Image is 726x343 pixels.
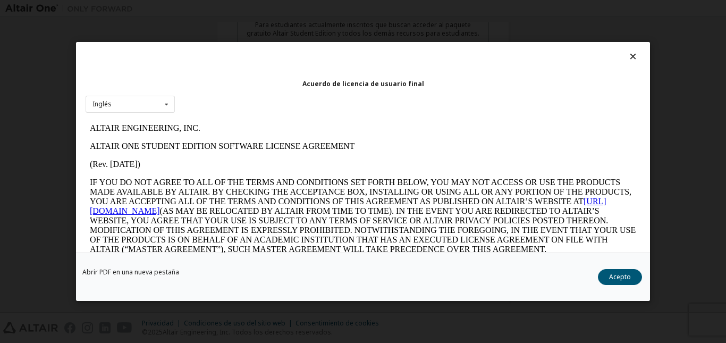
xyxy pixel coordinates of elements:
[82,269,179,275] a: Abrir PDF en una nueva pestaña
[82,267,179,277] font: Abrir PDF en una nueva pestaña
[4,4,551,14] p: ALTAIR ENGINEERING, INC.
[92,99,112,108] font: Inglés
[598,269,642,285] button: Acepto
[4,144,551,182] p: This Altair One Student Edition Software License Agreement (“Agreement”) is between Altair Engine...
[4,78,521,96] a: [URL][DOMAIN_NAME]
[609,272,631,281] font: Acepto
[4,22,551,32] p: ALTAIR ONE STUDENT EDITION SOFTWARE LICENSE AGREEMENT
[4,40,551,50] p: (Rev. [DATE])
[4,58,551,135] p: IF YOU DO NOT AGREE TO ALL OF THE TERMS AND CONDITIONS SET FORTH BELOW, YOU MAY NOT ACCESS OR USE...
[302,79,424,88] font: Acuerdo de licencia de usuario final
